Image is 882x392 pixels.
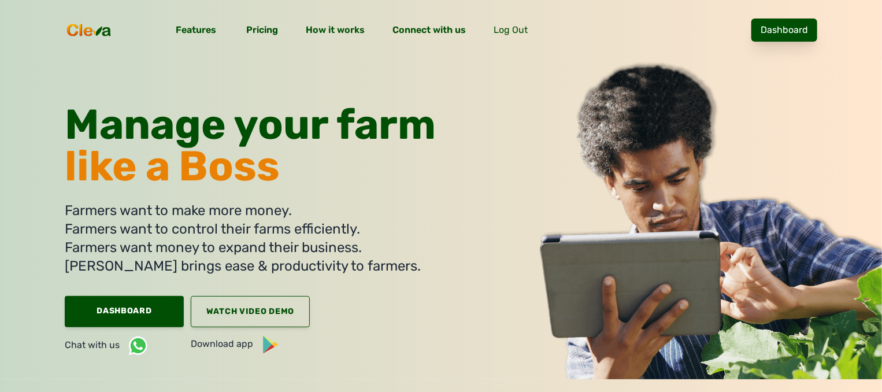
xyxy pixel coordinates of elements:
[381,19,477,42] a: Connect with us
[171,24,221,40] a: Features
[244,24,280,40] span: Pricing
[65,201,436,220] li: Farmers want to make more money.
[173,24,218,40] span: Features
[191,296,310,327] a: Watch Video Demo
[65,238,436,257] li: Farmers want money to expand their business.
[65,142,280,191] span: like a Boss
[390,24,468,40] span: Connect with us
[529,58,882,379] img: guy with laptop
[294,19,376,42] a: How it works
[65,220,436,238] li: Farmers want to control their farms efficiently.
[491,24,530,40] span: Log Out
[303,24,367,40] span: How it works
[65,257,436,275] li: [PERSON_NAME] brings ease & productivity to farmers.
[191,334,310,357] a: Download app
[235,19,290,42] a: Pricing
[65,334,184,357] a: Chat with us
[191,338,260,349] span: Download app
[751,19,817,42] a: Dashboard
[65,23,113,38] img: cleva_logo.png
[65,296,184,327] a: Dashboard
[65,100,436,149] span: Manage your farm
[65,339,127,350] span: Chat with us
